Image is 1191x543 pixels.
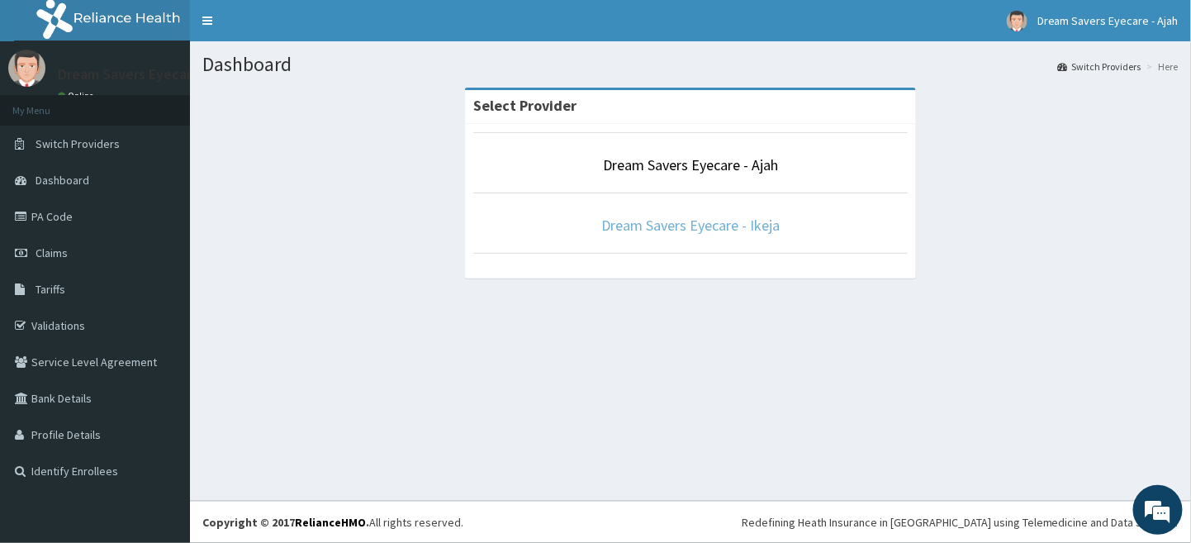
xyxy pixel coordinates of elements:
span: Dashboard [36,173,89,188]
img: User Image [1007,11,1027,31]
span: Claims [36,245,68,260]
p: Dream Savers Eyecare - Ajah [58,67,239,82]
img: User Image [8,50,45,87]
span: Dream Savers Eyecare - Ajah [1037,13,1179,28]
a: Dream Savers Eyecare - Ajah [603,155,778,174]
a: RelianceHMO [295,515,366,530]
a: Online [58,90,97,102]
strong: Select Provider [473,96,577,115]
footer: All rights reserved. [190,501,1191,543]
div: Redefining Heath Insurance in [GEOGRAPHIC_DATA] using Telemedicine and Data Science! [742,514,1179,531]
strong: Copyright © 2017 . [202,515,369,530]
h1: Dashboard [202,54,1179,75]
span: Switch Providers [36,136,120,151]
a: Switch Providers [1058,60,1141,74]
a: Dream Savers Eyecare - Ikeja [601,216,780,235]
li: Here [1143,60,1179,74]
span: Tariffs [36,282,65,297]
